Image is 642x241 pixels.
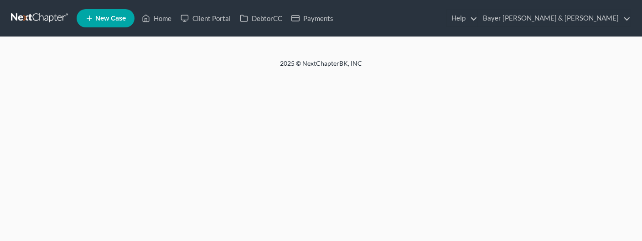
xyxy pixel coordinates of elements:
[137,10,176,26] a: Home
[447,10,477,26] a: Help
[287,10,338,26] a: Payments
[235,10,287,26] a: DebtorCC
[61,59,581,75] div: 2025 © NextChapterBK, INC
[176,10,235,26] a: Client Portal
[77,9,135,27] new-legal-case-button: New Case
[478,10,631,26] a: Bayer [PERSON_NAME] & [PERSON_NAME]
